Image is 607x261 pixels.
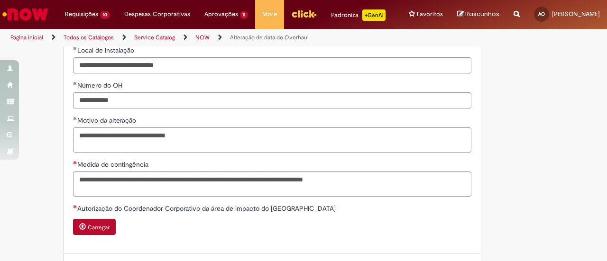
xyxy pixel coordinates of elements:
span: Medida de contingência [77,160,150,169]
span: Número do OH [77,81,124,90]
a: Página inicial [10,34,43,41]
span: Aprovações [204,9,238,19]
a: Service Catalog [134,34,175,41]
span: 11 [240,11,248,19]
div: Padroniza [331,9,386,21]
img: ServiceNow [1,5,50,24]
span: Local de instalação [77,46,136,54]
span: Favoritos [417,9,443,19]
span: 10 [100,11,110,19]
span: Obrigatório Preenchido [73,117,77,120]
span: Despesas Corporativas [124,9,190,19]
span: Rascunhos [465,9,499,18]
input: Local de instalação [73,57,471,73]
textarea: Motivo da alteração [73,127,471,153]
textarea: Medida de contingência [73,171,471,197]
span: Motivo da alteração [77,116,138,125]
a: Alteração de data de Overhaul [230,34,309,41]
span: Requisições [65,9,98,19]
ul: Trilhas de página [7,29,397,46]
span: [PERSON_NAME] [552,10,600,18]
span: Necessários [73,205,77,208]
a: Rascunhos [457,10,499,19]
p: +GenAi [362,9,386,21]
button: Carregar anexo de Autorização do Coordenador Corporativo da área de impacto do OH Required [73,219,116,235]
span: AO [538,11,545,17]
img: click_logo_yellow_360x200.png [291,7,317,21]
span: Obrigatório Preenchido [73,81,77,85]
span: Obrigatório Preenchido [73,46,77,50]
a: NOW [195,34,210,41]
span: Autorização do Coordenador Corporativo da área de impacto do [GEOGRAPHIC_DATA] [77,204,338,213]
span: More [262,9,277,19]
small: Carregar [88,224,110,231]
input: Número do OH [73,92,471,108]
span: Necessários [73,161,77,164]
a: Todos os Catálogos [64,34,114,41]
